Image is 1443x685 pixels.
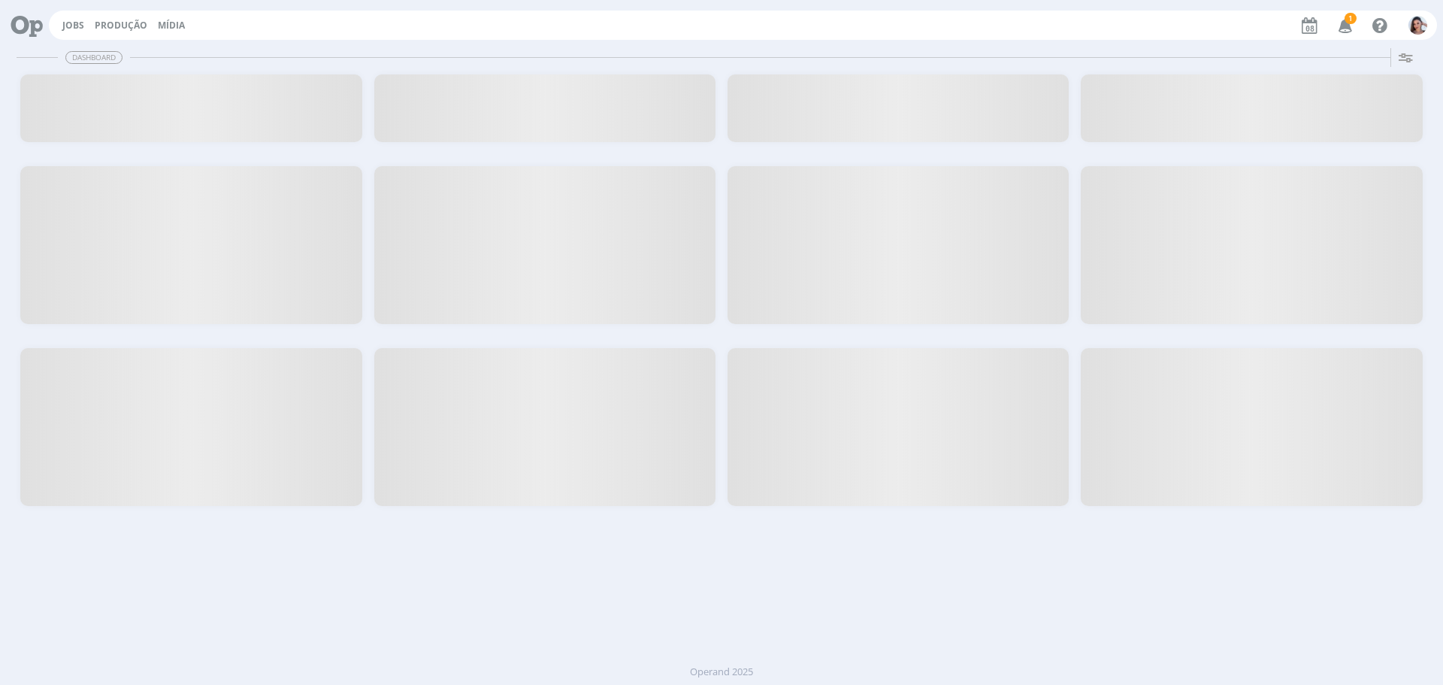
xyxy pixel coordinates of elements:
[65,51,123,64] span: Dashboard
[58,20,89,32] button: Jobs
[1408,16,1427,35] img: N
[1329,12,1360,39] button: 1
[90,20,152,32] button: Produção
[95,19,147,32] a: Produção
[62,19,84,32] a: Jobs
[158,19,185,32] a: Mídia
[153,20,189,32] button: Mídia
[1345,13,1357,24] span: 1
[1408,12,1428,38] button: N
